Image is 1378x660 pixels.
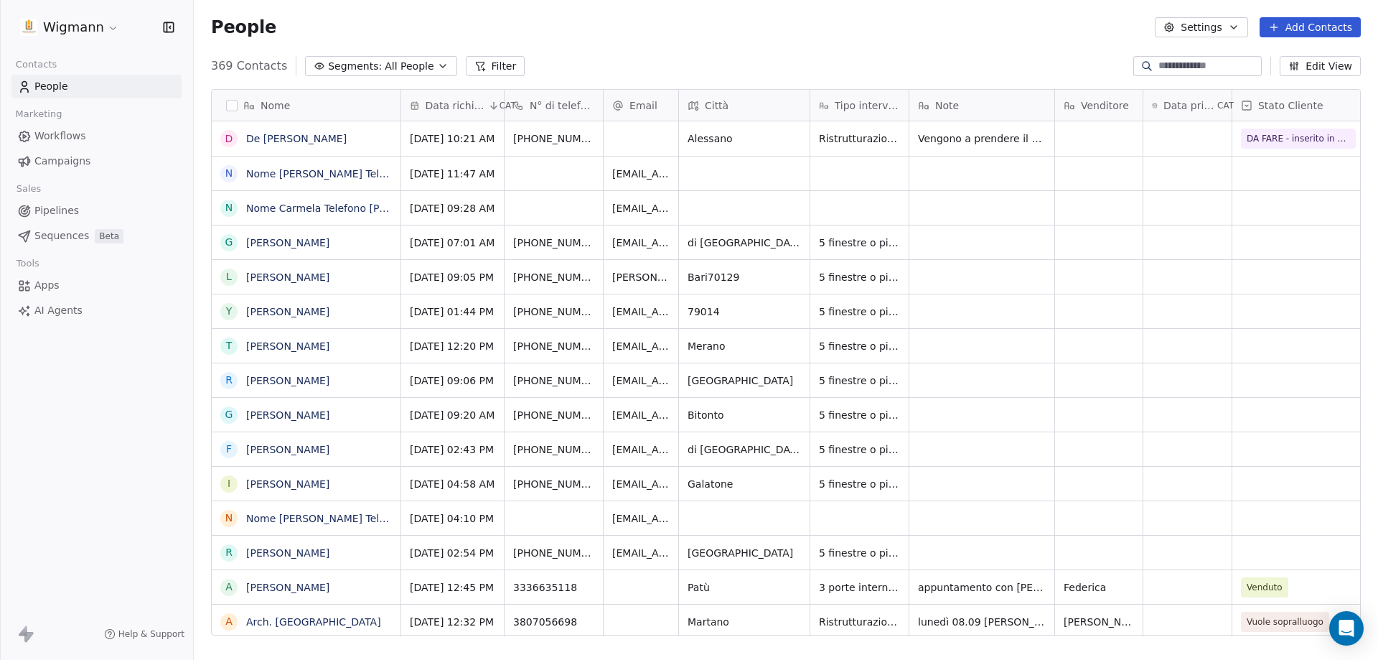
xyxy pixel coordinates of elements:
[246,616,381,628] a: Arch. [GEOGRAPHIC_DATA]
[246,375,329,386] a: [PERSON_NAME]
[228,476,230,491] div: I
[688,546,801,560] span: [GEOGRAPHIC_DATA]
[935,98,959,113] span: Note
[612,339,670,353] span: [EMAIL_ADDRESS][DOMAIN_NAME]
[246,444,329,455] a: [PERSON_NAME]
[688,477,801,491] span: Galatone
[11,274,182,297] a: Apps
[401,90,504,121] div: Data richiestaCAT
[819,615,900,629] span: Ristrutturazione. 38 infissi da fare in legno + persiane (zanzariere??). Ha già fatto lavoro con ...
[513,270,594,284] span: [PHONE_NUMBER]
[909,90,1054,121] div: Note
[612,546,670,560] span: [EMAIL_ADDRESS][DOMAIN_NAME]
[410,511,495,526] span: [DATE] 04:10 PM
[410,373,495,388] span: [DATE] 09:06 PM
[810,90,909,121] div: Tipo intervento
[226,442,232,457] div: F
[410,236,495,250] span: [DATE] 07:01 AM
[612,442,670,457] span: [EMAIL_ADDRESS][DOMAIN_NAME]
[612,167,670,181] span: [EMAIL_ADDRESS][DOMAIN_NAME]
[819,373,900,388] span: 5 finestre o più di 5
[819,477,900,491] span: 5 finestre o più di 5
[1155,17,1247,37] button: Settings
[1232,90,1364,121] div: Stato Cliente
[819,236,900,250] span: 5 finestre o più di 5
[688,615,801,629] span: Martano
[34,154,90,169] span: Campaigns
[410,131,495,146] span: [DATE] 10:21 AM
[1064,615,1134,629] span: [PERSON_NAME]
[612,373,670,388] span: [EMAIL_ADDRESS][DOMAIN_NAME]
[513,236,594,250] span: [PHONE_NUMBER]
[385,59,433,74] span: All People
[410,408,495,422] span: [DATE] 09:20 AM
[212,90,400,121] div: Nome
[246,582,329,593] a: [PERSON_NAME]
[513,131,594,146] span: [PHONE_NUMBER]
[612,201,670,215] span: [EMAIL_ADDRESS][DOMAIN_NAME]
[1247,131,1350,146] span: DA FARE - inserito in cartella
[918,131,1046,146] span: Vengono a prendere il prev direttamente in sede. Quando è pronto fissano appuntamento.
[328,59,382,74] span: Segments:
[513,477,594,491] span: [PHONE_NUMBER]
[9,103,68,125] span: Marketing
[612,236,670,250] span: [EMAIL_ADDRESS][DOMAIN_NAME]
[612,511,670,526] span: [EMAIL_ADDRESS][DOMAIN_NAME]
[410,580,495,595] span: [DATE] 12:45 PM
[225,407,233,422] div: G
[11,124,182,148] a: Workflows
[513,408,594,422] span: [PHONE_NUMBER]
[410,270,495,284] span: [DATE] 09:05 PM
[1329,611,1364,646] div: Open Intercom Messenger
[34,228,89,243] span: Sequences
[11,299,182,322] a: AI Agents
[612,477,670,491] span: [EMAIL_ADDRESS][DOMAIN_NAME]
[819,305,900,319] span: 5 finestre o più di 5
[246,168,1351,180] a: Nome [PERSON_NAME] Telefono [PHONE_NUMBER] [GEOGRAPHIC_DATA] (Mt) Email [EMAIL_ADDRESS][DOMAIN_NA...
[688,131,801,146] span: Alessano
[688,270,801,284] span: Bari70129
[34,303,83,318] span: AI Agents
[34,278,60,293] span: Apps
[819,131,900,146] span: Ristrutturazione. Piano terra. Casa indipendente. Lavori terminati, sono alla fase infissi. Ora h...
[246,271,329,283] a: [PERSON_NAME]
[225,131,233,147] div: D
[410,615,495,629] span: [DATE] 12:32 PM
[513,339,594,353] span: [PHONE_NUMBER]
[819,442,900,457] span: 5 finestre o più di 5
[410,546,495,560] span: [DATE] 02:54 PM
[10,178,47,200] span: Sales
[11,199,182,223] a: Pipelines
[819,270,900,284] span: 5 finestre o più di 5
[225,580,233,595] div: A
[211,17,276,38] span: People
[1258,98,1323,113] span: Stato Cliente
[1217,100,1234,111] span: CAT
[513,373,594,388] span: [PHONE_NUMBER]
[612,408,670,422] span: [EMAIL_ADDRESS][DOMAIN_NAME]
[513,580,594,595] span: 3336635118
[226,269,232,284] div: L
[246,203,1314,214] a: Nome Carmela Telefono [PHONE_NUMBER] [GEOGRAPHIC_DATA] Email [EMAIL_ADDRESS][DOMAIN_NAME] Trattam...
[629,98,657,113] span: Email
[1260,17,1361,37] button: Add Contacts
[34,129,86,144] span: Workflows
[819,408,900,422] span: 5 finestre o più di 5
[11,75,182,98] a: People
[20,19,37,36] img: 1630668995401.jpeg
[688,339,801,353] span: Merano
[225,373,233,388] div: R
[212,121,401,636] div: grid
[410,201,495,215] span: [DATE] 09:28 AM
[918,580,1046,595] span: appuntamento con [PERSON_NAME] [DATE] ore 11
[612,305,670,319] span: [EMAIL_ADDRESS][DOMAIN_NAME]
[246,306,329,317] a: [PERSON_NAME]
[225,511,233,526] div: N
[225,545,233,560] div: R
[1055,90,1143,121] div: Venditore
[246,409,329,421] a: [PERSON_NAME]
[688,236,801,250] span: di [GEOGRAPHIC_DATA], Monteroni
[225,166,233,181] div: N
[225,200,233,215] div: N
[246,237,329,248] a: [PERSON_NAME]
